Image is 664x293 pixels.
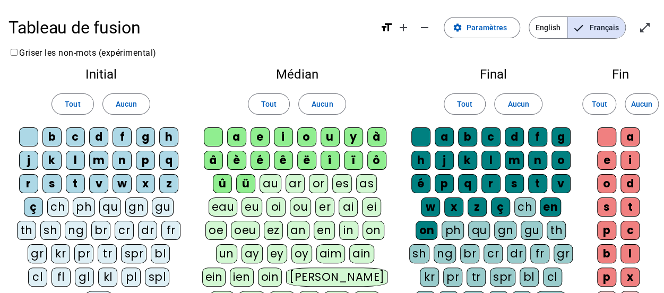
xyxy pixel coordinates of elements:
[481,151,501,170] div: l
[494,221,516,240] div: gn
[242,244,263,263] div: ay
[620,268,640,287] div: x
[291,244,312,263] div: oy
[444,17,520,38] button: Paramètres
[98,268,117,287] div: kl
[458,174,477,193] div: q
[290,197,311,217] div: ou
[315,197,334,217] div: er
[529,17,567,38] span: English
[248,93,290,115] button: Tout
[138,221,157,240] div: dr
[202,68,392,81] h2: Médian
[316,244,346,263] div: aim
[332,174,352,193] div: es
[98,244,117,263] div: tr
[505,127,524,146] div: d
[321,127,340,146] div: u
[161,221,180,240] div: fr
[73,197,95,217] div: ph
[411,174,430,193] div: é
[89,174,108,193] div: v
[209,197,238,217] div: eau
[286,174,305,193] div: ar
[411,151,430,170] div: h
[597,151,616,170] div: e
[528,174,547,193] div: t
[24,197,43,217] div: ç
[625,93,659,115] button: Aucun
[520,268,539,287] div: bl
[28,268,47,287] div: cl
[136,151,155,170] div: p
[287,221,309,240] div: an
[380,21,393,34] mat-icon: format_size
[75,268,94,287] div: gl
[204,151,223,170] div: â
[51,93,93,115] button: Tout
[74,244,93,263] div: pr
[66,174,85,193] div: t
[65,98,80,110] span: Tout
[481,127,501,146] div: c
[113,127,132,146] div: f
[444,93,486,115] button: Tout
[28,244,47,263] div: gr
[540,197,561,217] div: en
[42,174,62,193] div: s
[121,244,146,263] div: spr
[397,21,410,34] mat-icon: add
[591,98,607,110] span: Tout
[102,93,150,115] button: Aucun
[597,221,616,240] div: p
[113,174,132,193] div: w
[227,151,246,170] div: è
[297,151,316,170] div: ë
[481,174,501,193] div: r
[205,221,227,240] div: oe
[8,11,372,45] h1: Tableau de fusion
[19,174,38,193] div: r
[89,127,108,146] div: d
[367,151,386,170] div: ô
[567,17,625,38] span: Français
[122,268,141,287] div: pl
[491,197,510,217] div: ç
[529,16,626,39] mat-button-toggle-group: Language selection
[554,244,573,263] div: gr
[260,174,281,193] div: au
[159,127,178,146] div: h
[582,93,616,115] button: Tout
[17,68,185,81] h2: Initial
[11,49,18,56] input: Griser les non-mots (expérimental)
[309,174,328,193] div: or
[42,151,62,170] div: k
[543,268,562,287] div: cl
[505,151,524,170] div: m
[321,151,340,170] div: î
[458,151,477,170] div: k
[286,268,387,287] div: [PERSON_NAME]
[409,244,429,263] div: sh
[314,221,335,240] div: en
[444,197,463,217] div: x
[66,127,85,146] div: c
[460,244,479,263] div: br
[363,221,384,240] div: on
[443,268,462,287] div: pr
[421,197,440,217] div: w
[528,151,547,170] div: n
[152,197,174,217] div: gu
[435,127,454,146] div: a
[484,244,503,263] div: cr
[467,268,486,287] div: tr
[266,197,286,217] div: oi
[551,174,571,193] div: v
[159,151,178,170] div: q
[274,127,293,146] div: i
[620,127,640,146] div: a
[620,174,640,193] div: d
[349,244,374,263] div: ain
[521,221,542,240] div: gu
[528,127,547,146] div: f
